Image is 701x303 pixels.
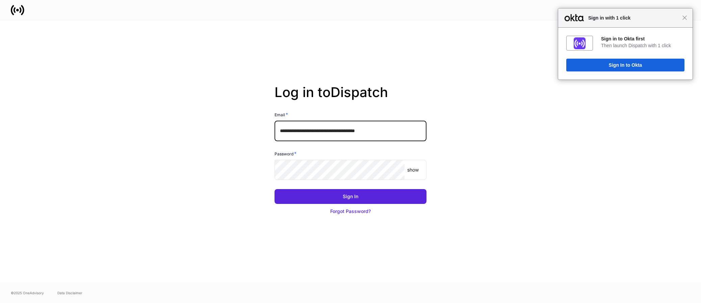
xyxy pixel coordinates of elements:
[585,14,682,22] span: Sign in with 1 click
[343,193,358,200] div: Sign In
[275,189,426,204] button: Sign In
[11,290,44,296] span: © 2025 OneAdvisory
[682,15,687,20] span: Close
[601,42,684,49] div: Then launch Dispatch with 1 click
[574,37,586,49] img: fs01jxrofoggULhDH358
[330,208,371,215] div: Forgot Password?
[275,150,296,157] h6: Password
[601,36,684,42] div: Sign in to Okta first
[275,84,426,111] h2: Log in to Dispatch
[407,166,419,173] p: show
[566,59,684,71] button: Sign In to Okta
[275,111,288,118] h6: Email
[57,290,82,296] a: Data Disclaimer
[275,204,426,219] button: Forgot Password?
